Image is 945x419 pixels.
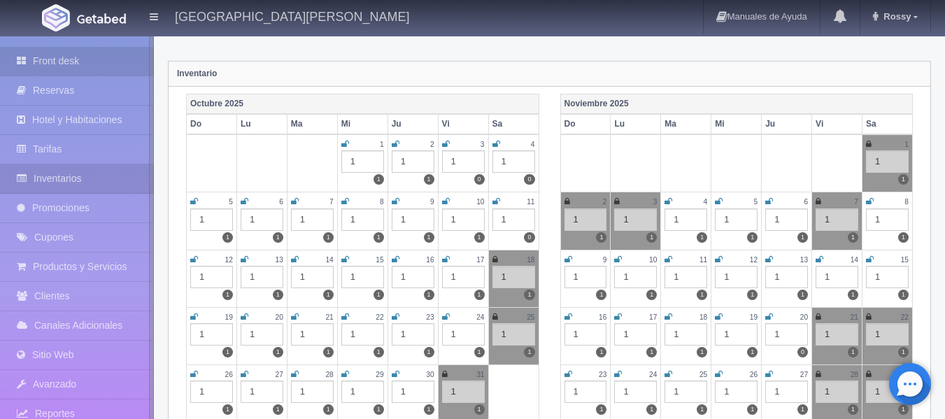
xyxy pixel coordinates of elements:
th: Lu [236,114,287,134]
small: 4 [531,141,535,148]
div: 1 [492,323,535,346]
h4: [GEOGRAPHIC_DATA][PERSON_NAME] [175,7,409,24]
small: 19 [225,313,233,321]
div: 1 [765,381,808,403]
small: 10 [476,198,484,206]
label: 1 [273,290,283,300]
div: 1 [190,266,233,288]
div: 1 [715,266,758,288]
div: 1 [341,208,384,231]
small: 2 [430,141,434,148]
div: 1 [665,208,707,231]
label: 1 [524,290,534,300]
label: 1 [797,404,808,415]
label: 1 [596,290,606,300]
small: 22 [376,313,383,321]
label: 1 [374,347,384,357]
label: 1 [424,290,434,300]
small: 21 [851,313,858,321]
label: 1 [747,404,758,415]
small: 7 [329,198,334,206]
th: Sa [862,114,913,134]
div: 1 [190,208,233,231]
label: 1 [474,347,485,357]
small: 8 [904,198,909,206]
div: 1 [614,323,657,346]
div: 1 [765,208,808,231]
div: 1 [492,208,535,231]
small: 26 [750,371,758,378]
label: 1 [898,347,909,357]
img: Getabed [42,4,70,31]
label: 1 [222,404,233,415]
th: Do [560,114,611,134]
label: 1 [323,232,334,243]
small: 11 [527,198,534,206]
label: 1 [222,347,233,357]
div: 1 [392,266,434,288]
small: 8 [380,198,384,206]
div: 1 [492,150,535,173]
div: 1 [564,323,607,346]
small: 16 [599,313,606,321]
small: 10 [649,256,657,264]
label: 1 [524,347,534,357]
label: 1 [222,232,233,243]
div: 1 [392,381,434,403]
th: Vi [438,114,488,134]
div: 1 [341,381,384,403]
div: 1 [291,323,334,346]
small: 3 [481,141,485,148]
div: 1 [492,266,535,288]
small: 27 [800,371,808,378]
small: 22 [901,313,909,321]
small: 12 [225,256,233,264]
img: Getabed [77,13,126,24]
th: Mi [711,114,762,134]
label: 1 [273,404,283,415]
label: 1 [596,232,606,243]
label: 1 [374,404,384,415]
small: 18 [699,313,707,321]
div: 1 [866,323,909,346]
small: 6 [804,198,808,206]
div: 1 [614,208,657,231]
label: 1 [222,290,233,300]
label: 1 [424,174,434,185]
div: 1 [816,266,858,288]
div: 1 [564,208,607,231]
label: 1 [424,232,434,243]
div: 1 [614,266,657,288]
label: 1 [697,232,707,243]
label: 1 [848,404,858,415]
div: 1 [866,150,909,173]
small: 16 [426,256,434,264]
div: 1 [765,323,808,346]
label: 0 [474,174,485,185]
div: 1 [665,266,707,288]
small: 17 [476,256,484,264]
small: 26 [225,371,233,378]
label: 1 [374,232,384,243]
small: 20 [800,313,808,321]
small: 7 [854,198,858,206]
label: 1 [898,232,909,243]
small: 3 [653,198,658,206]
div: 1 [665,323,707,346]
label: 1 [474,404,485,415]
div: 1 [442,208,485,231]
small: 23 [599,371,606,378]
div: 1 [341,323,384,346]
th: Vi [812,114,862,134]
label: 1 [646,232,657,243]
label: 1 [374,174,384,185]
label: 1 [474,290,485,300]
small: 14 [325,256,333,264]
small: 15 [376,256,383,264]
div: 1 [442,381,485,403]
div: 1 [866,208,909,231]
div: 1 [442,323,485,346]
label: 1 [697,347,707,357]
small: 12 [750,256,758,264]
div: 1 [665,381,707,403]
